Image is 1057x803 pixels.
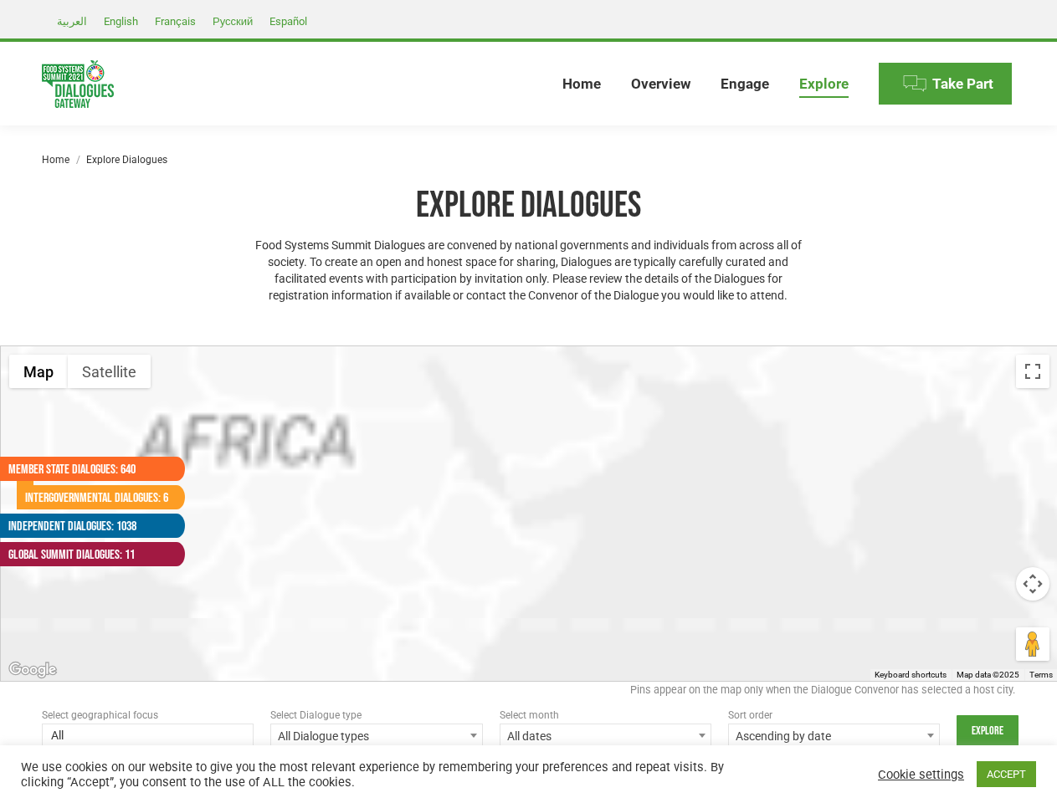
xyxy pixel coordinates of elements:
[57,15,87,28] span: العربية
[957,715,1019,747] input: Explore
[5,659,60,681] a: Open this area in Google Maps (opens a new window)
[728,724,940,747] span: Ascending by date
[562,75,601,93] span: Home
[49,11,95,31] a: العربية
[104,15,138,28] span: English
[5,659,60,681] img: Google
[261,11,316,31] a: Español
[1016,567,1049,601] button: Map camera controls
[42,154,69,166] a: Home
[932,75,993,93] span: Take Part
[146,11,204,31] a: Français
[247,237,811,304] p: Food Systems Summit Dialogues are convened by national governments and individuals from across al...
[86,154,167,166] span: Explore Dialogues
[977,761,1036,787] a: ACCEPT
[902,71,927,96] img: Menu icon
[799,75,849,93] span: Explore
[878,767,964,782] a: Cookie settings
[1016,627,1049,661] button: Drag Pegman onto the map to open Street View
[500,724,711,747] span: All dates
[42,682,1015,707] div: Pins appear on the map only when the Dialogue Convenor has selected a host city.
[269,15,307,28] span: Español
[95,11,146,31] a: English
[68,355,151,388] button: Show satellite imagery
[21,760,731,790] div: We use cookies on our website to give you the most relevant experience by remembering your prefer...
[721,75,769,93] span: Engage
[42,60,114,108] img: Food Systems Summit Dialogues
[204,11,261,31] a: Русский
[247,183,811,228] h1: Explore Dialogues
[271,724,481,748] span: All Dialogue types
[957,670,1019,679] span: Map data ©2025
[17,485,168,509] a: Intergovernmental Dialogues: 6
[729,724,939,748] span: Ascending by date
[875,669,947,681] button: Keyboard shortcuts
[270,707,482,724] div: Select Dialogue type
[1016,355,1049,388] button: Toggle fullscreen view
[270,724,482,747] span: All Dialogue types
[213,15,253,28] span: Русский
[500,707,711,724] div: Select month
[42,707,254,724] div: Select geographical focus
[1029,670,1053,679] a: Terms (opens in new tab)
[500,724,711,748] span: All dates
[155,15,196,28] span: Français
[728,707,940,724] div: Sort order
[631,75,690,93] span: Overview
[9,355,68,388] button: Show street map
